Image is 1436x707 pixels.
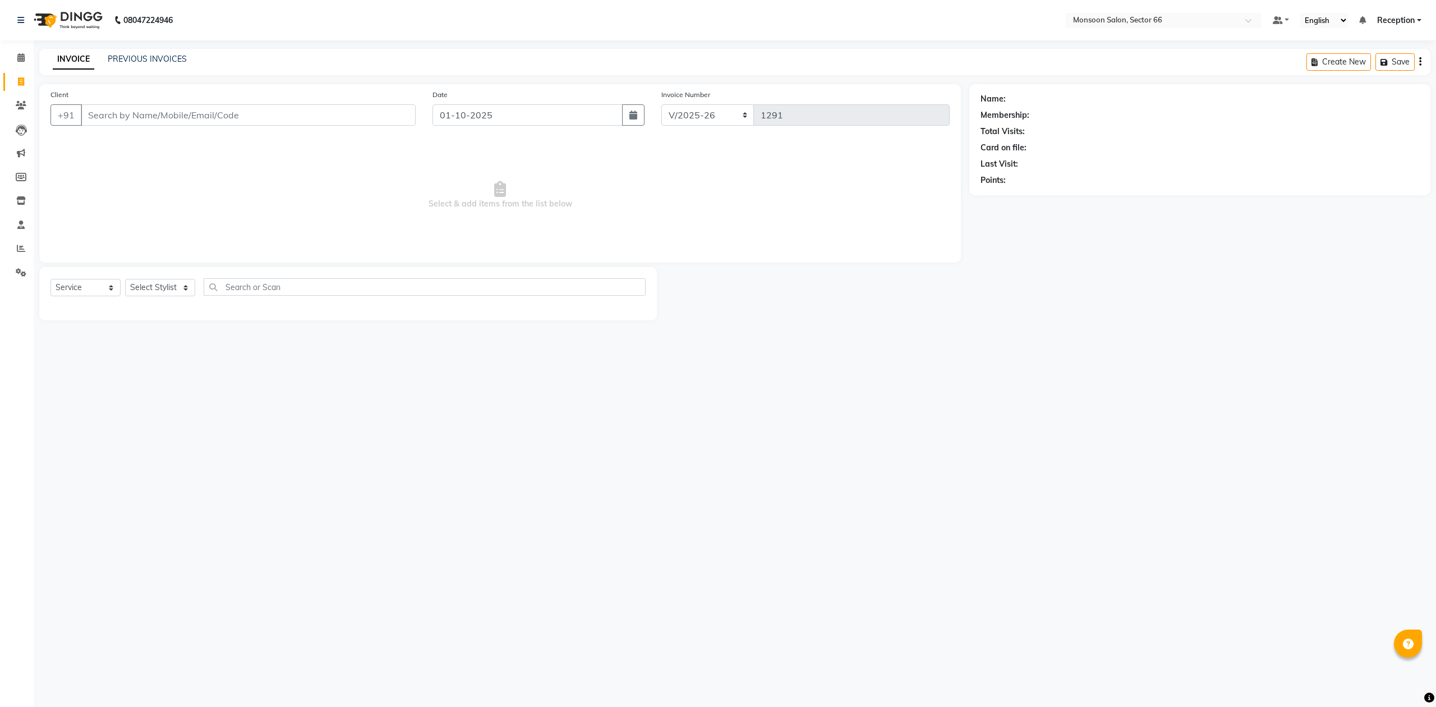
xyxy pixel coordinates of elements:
[50,90,68,100] label: Client
[661,90,710,100] label: Invoice Number
[981,142,1027,154] div: Card on file:
[1377,15,1415,26] span: Reception
[204,278,646,296] input: Search or Scan
[29,4,105,36] img: logo
[81,104,416,126] input: Search by Name/Mobile/Email/Code
[981,158,1018,170] div: Last Visit:
[50,139,950,251] span: Select & add items from the list below
[981,109,1029,121] div: Membership:
[53,49,94,70] a: INVOICE
[432,90,448,100] label: Date
[123,4,173,36] b: 08047224946
[981,93,1006,105] div: Name:
[981,126,1025,137] div: Total Visits:
[1389,662,1425,696] iframe: chat widget
[1306,53,1371,71] button: Create New
[50,104,82,126] button: +91
[1375,53,1415,71] button: Save
[108,54,187,64] a: PREVIOUS INVOICES
[981,175,1006,186] div: Points:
